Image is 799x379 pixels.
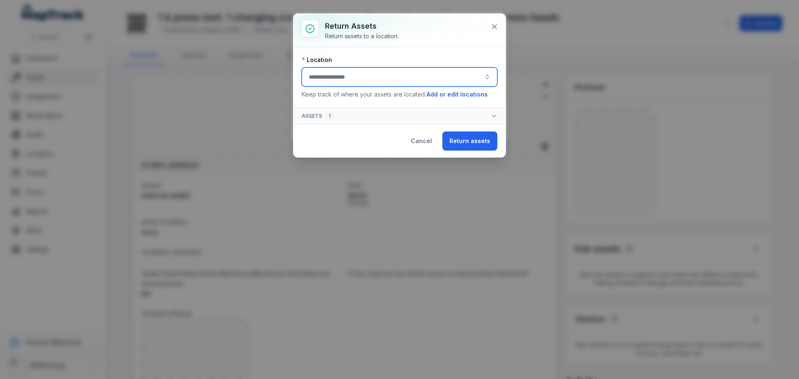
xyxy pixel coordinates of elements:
[325,32,399,40] div: Return assets to a location.
[325,111,334,121] div: 1
[426,90,488,99] button: Add or edit locations
[302,56,332,64] label: Location
[302,111,334,121] span: Assets
[442,131,497,151] button: Return assets
[302,90,497,99] p: Keep track of where your assets are located.
[325,20,399,32] h3: Return assets
[293,108,506,124] button: Assets1
[404,131,439,151] button: Cancel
